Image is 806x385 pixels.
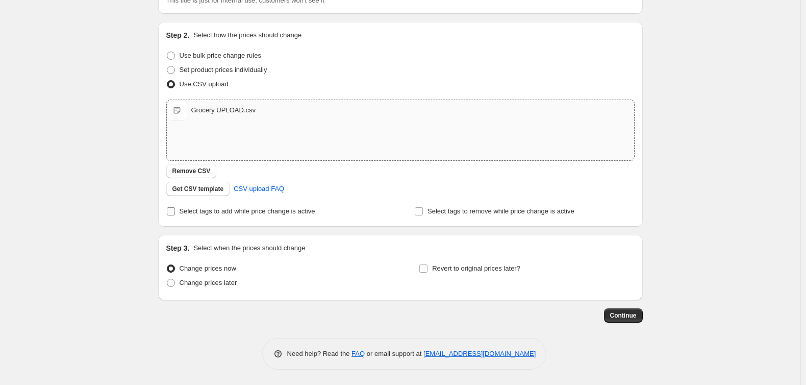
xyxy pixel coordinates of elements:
span: Get CSV template [172,185,224,193]
button: Remove CSV [166,164,217,178]
span: Remove CSV [172,167,211,175]
span: CSV upload FAQ [234,184,284,194]
button: Get CSV template [166,182,230,196]
p: Select when the prices should change [193,243,305,253]
h2: Step 3. [166,243,190,253]
span: Continue [610,311,637,320]
span: or email support at [365,350,423,357]
h2: Step 2. [166,30,190,40]
div: Grocery UPLOAD.csv [191,105,256,115]
a: [EMAIL_ADDRESS][DOMAIN_NAME] [423,350,536,357]
span: Use CSV upload [180,80,229,88]
span: Select tags to add while price change is active [180,207,315,215]
span: Set product prices individually [180,66,267,74]
a: CSV upload FAQ [228,181,290,197]
button: Continue [604,308,643,323]
span: Revert to original prices later? [432,264,520,272]
span: Use bulk price change rules [180,52,261,59]
p: Select how the prices should change [193,30,301,40]
a: FAQ [351,350,365,357]
span: Change prices later [180,279,237,286]
span: Change prices now [180,264,236,272]
span: Select tags to remove while price change is active [427,207,574,215]
span: Need help? Read the [287,350,352,357]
